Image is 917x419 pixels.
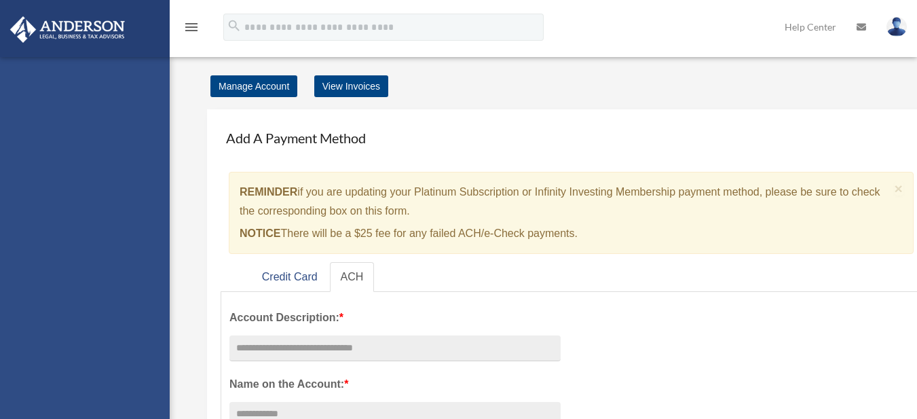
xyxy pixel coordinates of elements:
a: Manage Account [210,75,297,97]
a: View Invoices [314,75,388,97]
p: There will be a $25 fee for any failed ACH/e-Check payments. [240,224,889,243]
label: Account Description: [229,308,561,327]
button: Close [895,181,903,196]
strong: REMINDER [240,186,297,198]
label: Name on the Account: [229,375,561,394]
img: Anderson Advisors Platinum Portal [6,16,129,43]
strong: NOTICE [240,227,280,239]
a: menu [183,24,200,35]
a: ACH [330,262,375,293]
span: × [895,181,903,196]
div: if you are updating your Platinum Subscription or Infinity Investing Membership payment method, p... [229,172,914,254]
img: User Pic [886,17,907,37]
i: search [227,18,242,33]
i: menu [183,19,200,35]
a: Credit Card [251,262,329,293]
